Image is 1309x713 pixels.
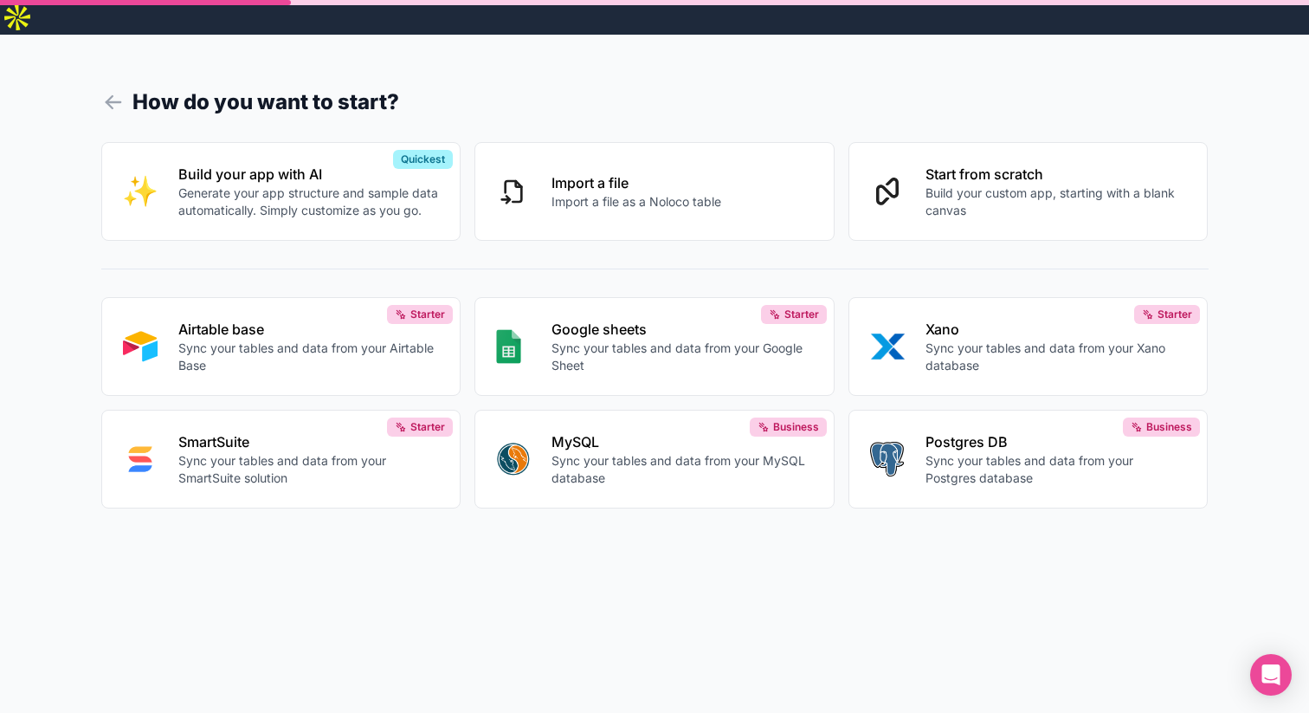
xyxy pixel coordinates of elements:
button: Import a fileImport a file as a Noloco table [474,142,835,241]
button: POSTGRESPostgres DBSync your tables and data from your Postgres databaseBusiness [848,410,1209,509]
p: Xano [925,319,1187,340]
img: INTERNAL_WITH_AI [123,174,158,209]
span: Business [1146,420,1192,434]
p: SmartSuite [178,431,440,452]
p: Sync your tables and data from your Postgres database [925,452,1187,487]
button: SMART_SUITESmartSuiteSync your tables and data from your SmartSuite solutionStarter [101,410,461,509]
p: Sync your tables and data from your Airtable Base [178,340,440,374]
p: Sync your tables and data from your SmartSuite solution [178,452,440,487]
span: Starter [410,420,445,434]
p: Google sheets [551,319,813,340]
button: MYSQLMySQLSync your tables and data from your MySQL databaseBusiness [474,410,835,509]
p: Build your custom app, starting with a blank canvas [925,185,1187,219]
p: MySQL [551,431,813,452]
img: GOOGLE_SHEETS [496,329,521,364]
div: Quickest [393,150,453,169]
img: POSTGRES [870,442,904,476]
p: Postgres DB [925,431,1187,452]
button: AIRTABLEAirtable baseSync your tables and data from your Airtable BaseStarter [101,297,461,396]
p: Sync your tables and data from your MySQL database [551,452,813,487]
p: Start from scratch [925,164,1187,185]
button: GOOGLE_SHEETSGoogle sheetsSync your tables and data from your Google SheetStarter [474,297,835,396]
p: Build your app with AI [178,164,440,185]
span: Business [773,420,819,434]
p: Import a file as a Noloco table [551,193,721,211]
button: Start from scratchBuild your custom app, starting with a blank canvas [848,142,1209,241]
img: XANO [870,329,905,364]
p: Generate your app structure and sample data automatically. Simply customize as you go. [178,185,440,219]
button: XANOXanoSync your tables and data from your Xano databaseStarter [848,297,1209,396]
h1: How do you want to start? [101,87,1209,118]
img: SMART_SUITE [123,442,158,476]
span: Starter [410,308,445,321]
img: AIRTABLE [123,329,158,364]
img: MYSQL [496,442,531,476]
p: Sync your tables and data from your Google Sheet [551,340,813,374]
div: Open Intercom Messenger [1250,654,1292,696]
span: Starter [784,308,819,321]
button: INTERNAL_WITH_AIBuild your app with AIGenerate your app structure and sample data automatically. ... [101,142,461,241]
p: Sync your tables and data from your Xano database [925,340,1187,374]
p: Import a file [551,172,721,193]
p: Airtable base [178,319,440,340]
span: Starter [1157,308,1192,321]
